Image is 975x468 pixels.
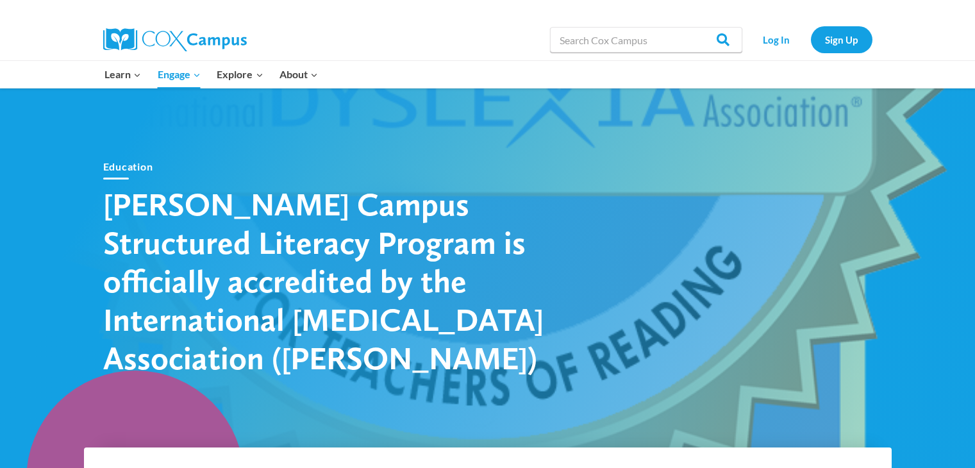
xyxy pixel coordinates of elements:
[103,160,153,172] a: Education
[103,28,247,51] img: Cox Campus
[158,66,201,83] span: Engage
[104,66,141,83] span: Learn
[217,66,263,83] span: Explore
[749,26,804,53] a: Log In
[749,26,872,53] nav: Secondary Navigation
[279,66,318,83] span: About
[97,61,326,88] nav: Primary Navigation
[550,27,742,53] input: Search Cox Campus
[103,185,552,377] h1: [PERSON_NAME] Campus Structured Literacy Program is officially accredited by the International [M...
[811,26,872,53] a: Sign Up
